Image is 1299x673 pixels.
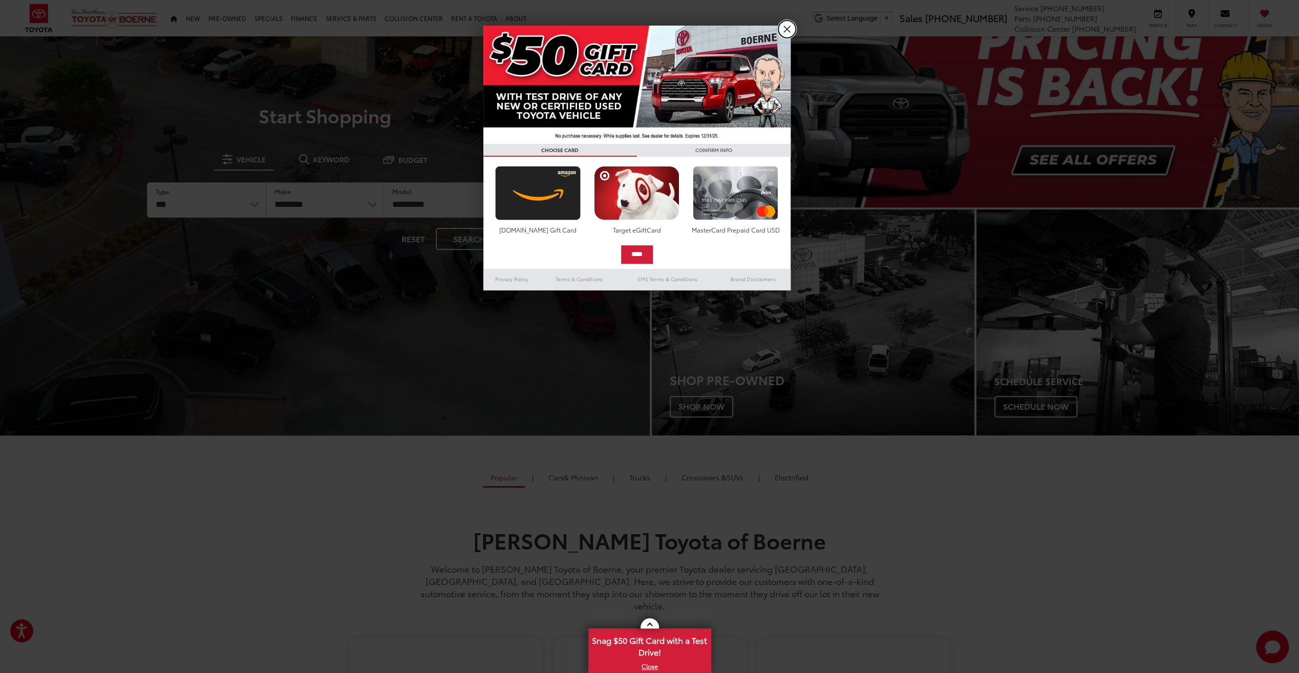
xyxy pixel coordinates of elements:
[591,166,682,220] img: targetcard.png
[483,26,791,144] img: 42635_top_851395.jpg
[637,144,791,157] h3: CONFIRM INFO
[483,144,637,157] h3: CHOOSE CARD
[483,273,541,285] a: Privacy Policy
[619,273,716,285] a: SMS Terms & Conditions
[493,225,583,234] div: [DOMAIN_NAME] Gift Card
[591,225,682,234] div: Target eGiftCard
[540,273,619,285] a: Terms & Conditions
[716,273,791,285] a: Brand Disclaimers
[493,166,583,220] img: amazoncard.png
[690,166,781,220] img: mastercard.png
[589,629,710,661] span: Snag $50 Gift Card with a Test Drive!
[690,225,781,234] div: MasterCard Prepaid Card USD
